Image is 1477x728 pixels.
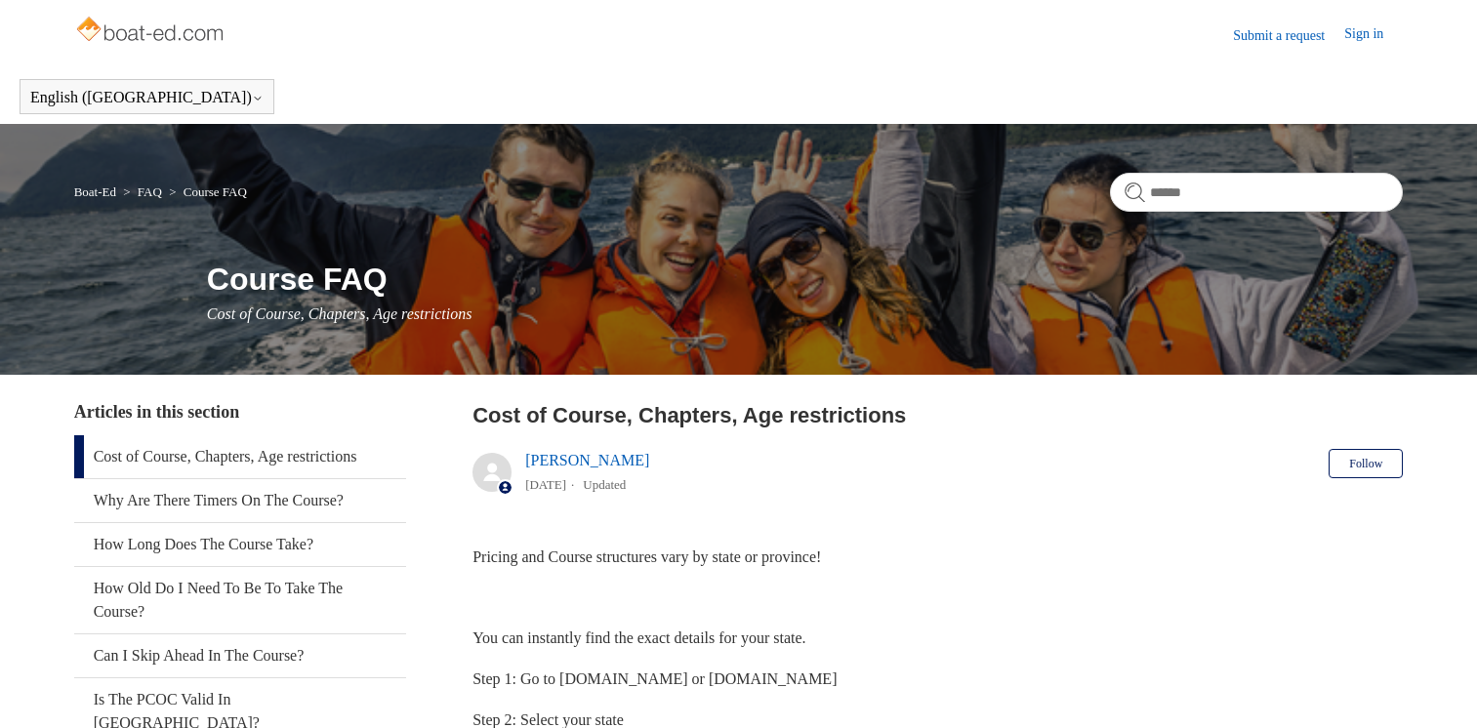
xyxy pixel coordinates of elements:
a: Boat-Ed [74,184,116,199]
button: Follow Article [1329,449,1403,478]
a: Why Are There Timers On The Course? [74,479,406,522]
h1: Course FAQ [207,256,1404,303]
img: Boat-Ed Help Center home page [74,12,229,51]
a: Sign in [1344,23,1403,47]
li: Updated [583,477,626,492]
span: Cost of Course, Chapters, Age restrictions [207,305,472,322]
a: Can I Skip Ahead In The Course? [74,634,406,677]
span: Articles in this section [74,402,239,422]
a: Submit a request [1233,25,1344,46]
h2: Cost of Course, Chapters, Age restrictions [472,399,1403,431]
li: Boat-Ed [74,184,120,199]
div: Live chat [1412,663,1462,713]
span: Pricing and Course structures vary by state or province! [472,548,821,565]
input: Search [1110,173,1403,212]
a: How Old Do I Need To Be To Take The Course? [74,567,406,633]
li: FAQ [119,184,165,199]
span: Step 1: Go to [DOMAIN_NAME] or [DOMAIN_NAME] [472,670,837,687]
a: Cost of Course, Chapters, Age restrictions [74,435,406,478]
a: How Long Does The Course Take? [74,523,406,566]
a: [PERSON_NAME] [525,452,649,468]
a: FAQ [138,184,162,199]
time: 04/08/2025, 10:01 [525,477,566,492]
span: Step 2: Select your state [472,711,624,728]
a: Course FAQ [184,184,247,199]
span: You can instantly find the exact details for your state. [472,629,805,646]
button: English ([GEOGRAPHIC_DATA]) [30,89,264,106]
li: Course FAQ [165,184,247,199]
